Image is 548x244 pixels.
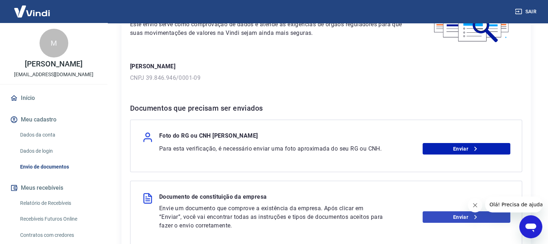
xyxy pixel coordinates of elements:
iframe: Mensagem da empresa [485,197,542,212]
a: Início [9,90,99,106]
p: Para esta verificação, é necessário enviar uma foto aproximada do seu RG ou CNH. [159,144,387,153]
button: Meus recebíveis [9,180,99,196]
p: Documento de constituição da empresa [159,193,267,204]
a: Relatório de Recebíveis [17,196,99,211]
button: Meu cadastro [9,112,99,128]
iframe: Fechar mensagem [468,198,482,212]
p: [PERSON_NAME] [25,60,82,68]
img: Vindi [9,0,55,22]
p: Este envio serve como comprovação de dados e atende as exigências de órgãos reguladores para que ... [130,20,405,37]
button: Sair [514,5,539,18]
h6: Documentos que precisam ser enviados [130,102,522,114]
p: Envie um documento que comprove a existência da empresa. Após clicar em “Enviar”, você vai encont... [159,204,387,230]
img: user.af206f65c40a7206969b71a29f56cfb7.svg [142,132,153,143]
a: Envio de documentos [17,160,99,174]
a: Dados da conta [17,128,99,142]
a: Enviar [423,211,510,223]
p: Foto do RG ou CNH [PERSON_NAME] [159,132,258,143]
p: [PERSON_NAME] [130,62,522,71]
span: Olá! Precisa de ajuda? [4,5,60,11]
a: Contratos com credores [17,228,99,243]
p: CNPJ 39.846.946/0001-09 [130,74,522,82]
a: Recebíveis Futuros Online [17,212,99,226]
p: [EMAIL_ADDRESS][DOMAIN_NAME] [14,71,93,78]
img: file.3f2e98d22047474d3a157069828955b5.svg [142,193,153,204]
a: Enviar [423,143,510,155]
a: Dados de login [17,144,99,158]
div: M [40,29,68,57]
iframe: Botão para abrir a janela de mensagens [519,215,542,238]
